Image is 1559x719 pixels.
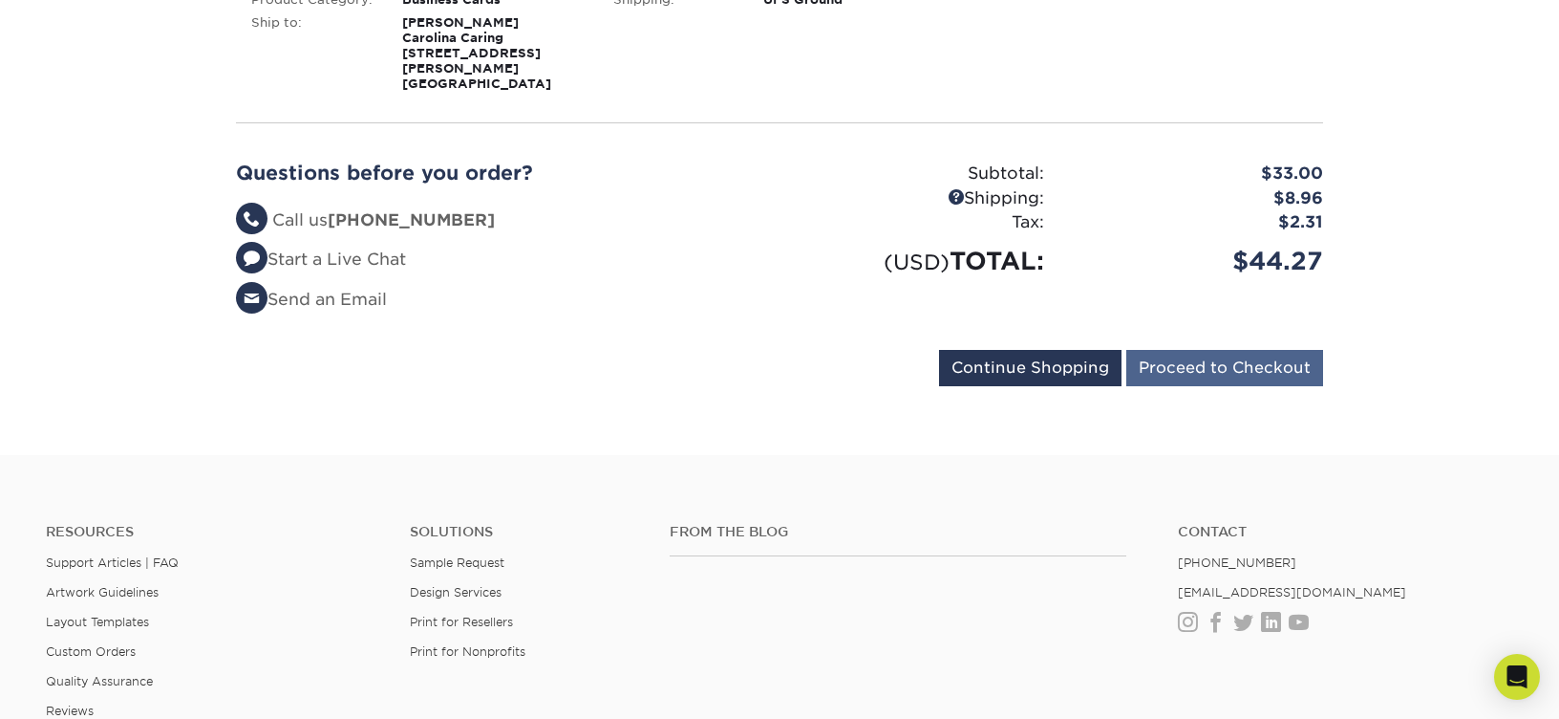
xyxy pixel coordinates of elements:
a: [EMAIL_ADDRESS][DOMAIN_NAME] [1178,585,1406,599]
div: $33.00 [1058,162,1337,186]
h2: Questions before you order? [236,162,765,185]
strong: [PHONE_NUMBER] [328,210,495,229]
div: $2.31 [1058,210,1337,235]
small: (USD) [884,250,950,274]
div: Subtotal: [779,162,1058,186]
a: Layout Templates [46,615,149,629]
a: Sample Request [410,556,504,570]
a: Quality Assurance [46,674,153,688]
a: Design Services [410,585,502,599]
a: Contact [1178,524,1513,540]
div: Tax: [779,210,1058,235]
div: Shipping: [779,186,1058,211]
a: [PHONE_NUMBER] [1178,556,1296,570]
h4: Solutions [410,524,641,540]
a: Send an Email [236,290,387,309]
a: Artwork Guidelines [46,585,159,599]
div: $8.96 [1058,186,1337,211]
div: TOTAL: [779,243,1058,279]
input: Continue Shopping [939,350,1121,386]
div: Open Intercom Messenger [1494,654,1540,700]
h4: Resources [46,524,381,540]
input: Proceed to Checkout [1126,350,1323,386]
div: $44.27 [1058,243,1337,279]
h4: From the Blog [670,524,1127,540]
div: Ship to: [237,15,388,92]
a: Support Articles | FAQ [46,556,179,570]
li: Call us [236,208,765,233]
a: Print for Resellers [410,615,513,629]
a: Print for Nonprofits [410,644,525,659]
strong: [PERSON_NAME] Carolina Caring [STREET_ADDRESS][PERSON_NAME] [GEOGRAPHIC_DATA] [402,15,551,91]
a: Reviews [46,704,94,718]
a: Start a Live Chat [236,250,406,269]
a: Custom Orders [46,644,136,659]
